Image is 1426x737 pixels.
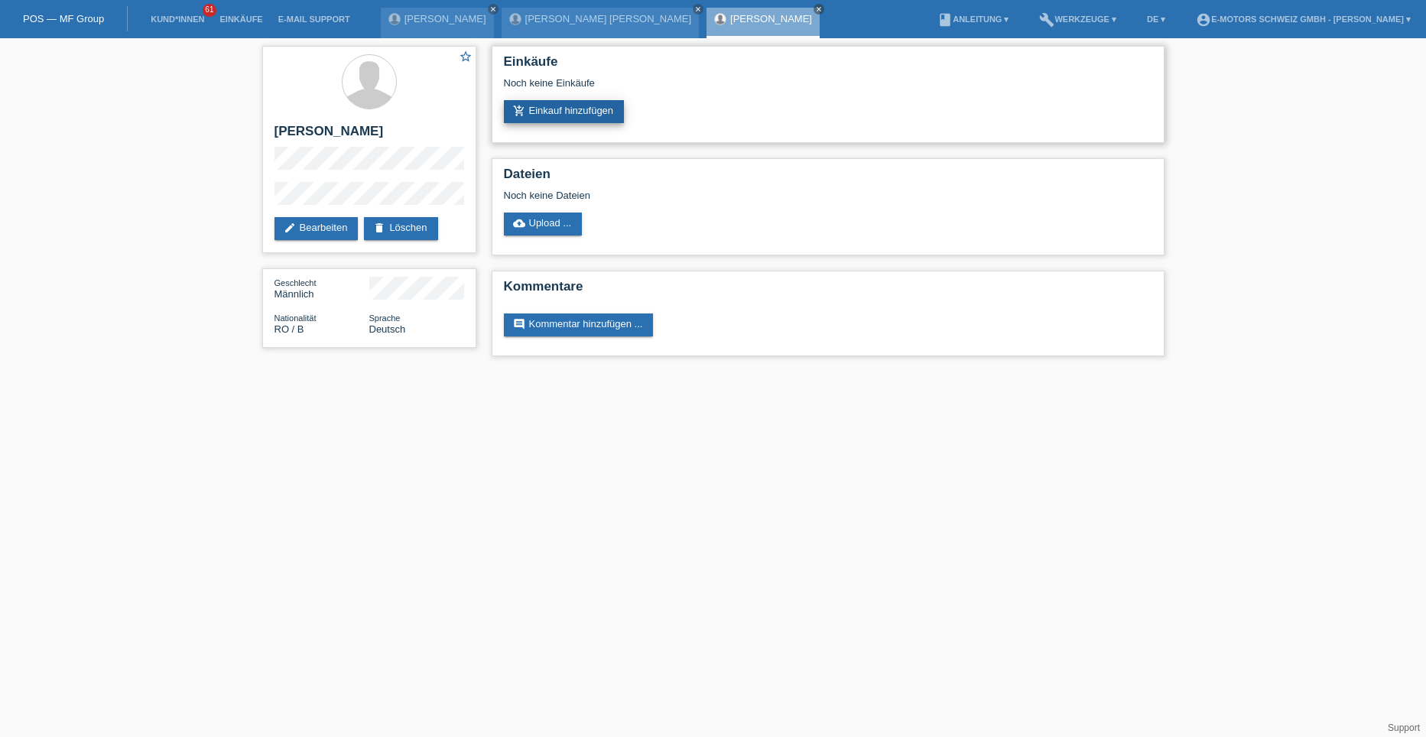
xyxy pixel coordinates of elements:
[274,313,317,323] span: Nationalität
[513,217,525,229] i: cloud_upload
[513,105,525,117] i: add_shopping_cart
[274,124,464,147] h2: [PERSON_NAME]
[369,323,406,335] span: Deutsch
[504,213,583,235] a: cloud_uploadUpload ...
[274,277,369,300] div: Männlich
[694,5,702,13] i: close
[1031,15,1124,24] a: buildWerkzeuge ▾
[513,318,525,330] i: comment
[459,50,473,66] a: star_border
[203,4,216,17] span: 61
[815,5,823,13] i: close
[489,5,497,13] i: close
[271,15,358,24] a: E-Mail Support
[814,4,824,15] a: close
[1039,12,1054,28] i: build
[525,13,691,24] a: [PERSON_NAME] [PERSON_NAME]
[504,77,1152,100] div: Noch keine Einkäufe
[143,15,212,24] a: Kund*innen
[23,13,104,24] a: POS — MF Group
[459,50,473,63] i: star_border
[1139,15,1173,24] a: DE ▾
[504,100,625,123] a: add_shopping_cartEinkauf hinzufügen
[274,217,359,240] a: editBearbeiten
[504,54,1152,77] h2: Einkäufe
[274,323,304,335] span: Rumänien / B / 05.03.2023
[404,13,486,24] a: [PERSON_NAME]
[373,222,385,234] i: delete
[504,313,654,336] a: commentKommentar hinzufügen ...
[693,4,703,15] a: close
[1388,722,1420,733] a: Support
[930,15,1016,24] a: bookAnleitung ▾
[937,12,953,28] i: book
[364,217,437,240] a: deleteLöschen
[284,222,296,234] i: edit
[369,313,401,323] span: Sprache
[504,279,1152,302] h2: Kommentare
[730,13,812,24] a: [PERSON_NAME]
[274,278,317,287] span: Geschlecht
[504,167,1152,190] h2: Dateien
[1196,12,1211,28] i: account_circle
[488,4,499,15] a: close
[504,190,971,201] div: Noch keine Dateien
[1188,15,1418,24] a: account_circleE-Motors Schweiz GmbH - [PERSON_NAME] ▾
[212,15,270,24] a: Einkäufe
